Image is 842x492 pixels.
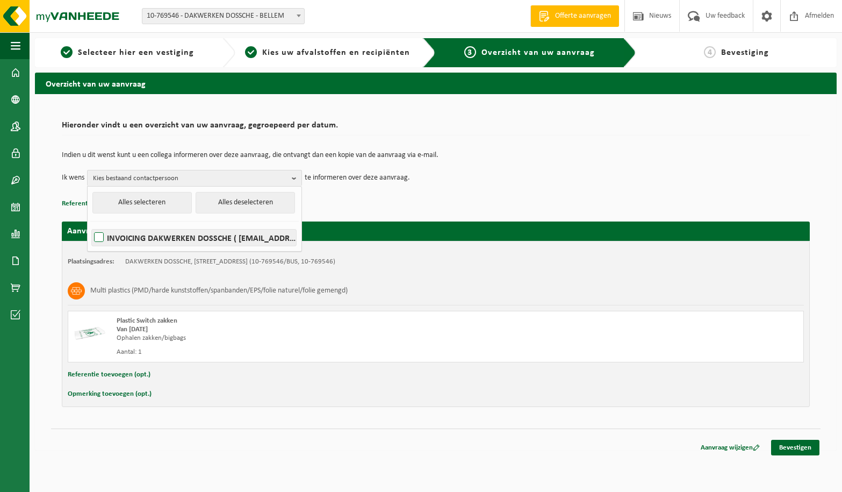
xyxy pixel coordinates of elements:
p: Ik wens [62,170,84,186]
span: 1 [61,46,73,58]
button: Referentie toevoegen (opt.) [68,368,150,382]
span: Plastic Switch zakken [117,317,177,324]
span: Selecteer hier een vestiging [78,48,194,57]
strong: Aanvraag voor [DATE] [67,227,148,236]
p: te informeren over deze aanvraag. [305,170,410,186]
button: Alles deselecteren [196,192,295,213]
span: 4 [704,46,716,58]
div: Aantal: 1 [117,348,479,356]
span: 10-769546 - DAKWERKEN DOSSCHE - BELLEM [142,8,305,24]
a: Offerte aanvragen [530,5,619,27]
button: Kies bestaand contactpersoon [87,170,302,186]
strong: Plaatsingsadres: [68,258,114,265]
span: 3 [464,46,476,58]
span: Bevestiging [721,48,769,57]
span: 2 [245,46,257,58]
span: 10-769546 - DAKWERKEN DOSSCHE - BELLEM [142,9,304,24]
img: LP-SK-00500-LPE-16.png [74,317,106,349]
h3: Multi plastics (PMD/harde kunststoffen/spanbanden/EPS/folie naturel/folie gemengd) [90,282,348,300]
span: Kies bestaand contactpersoon [93,170,287,187]
h2: Overzicht van uw aanvraag [35,73,837,94]
a: Bevestigen [771,440,819,455]
a: Aanvraag wijzigen [693,440,768,455]
span: Offerte aanvragen [552,11,614,22]
label: INVOICING DAKWERKEN DOSSCHE ( [EMAIL_ADDRESS][DOMAIN_NAME] ) [92,230,296,246]
button: Opmerking toevoegen (opt.) [68,387,152,401]
p: Indien u dit wenst kunt u een collega informeren over deze aanvraag, die ontvangt dan een kopie v... [62,152,810,159]
span: Overzicht van uw aanvraag [481,48,595,57]
button: Alles selecteren [92,192,192,213]
span: Kies uw afvalstoffen en recipiënten [262,48,410,57]
button: Referentie toevoegen (opt.) [62,197,145,211]
strong: Van [DATE] [117,326,148,333]
td: DAKWERKEN DOSSCHE, [STREET_ADDRESS] (10-769546/BUS, 10-769546) [125,258,335,266]
h2: Hieronder vindt u een overzicht van uw aanvraag, gegroepeerd per datum. [62,121,810,136]
a: 1Selecteer hier een vestiging [40,46,214,59]
div: Ophalen zakken/bigbags [117,334,479,343]
a: 2Kies uw afvalstoffen en recipiënten [241,46,414,59]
